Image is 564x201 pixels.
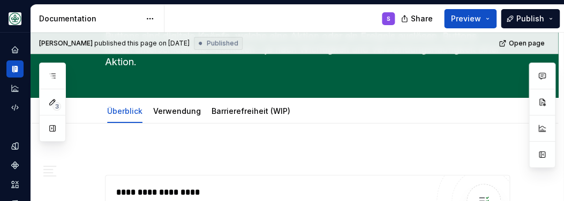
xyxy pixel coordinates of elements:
a: Verwendung [153,106,201,115]
div: S [387,14,390,23]
a: Überblick [107,106,142,115]
button: Publish [501,9,560,28]
span: Preview [451,13,481,24]
a: Components [6,157,24,174]
a: Documentation [6,60,24,78]
button: Preview [444,9,497,28]
div: Documentation [39,13,140,24]
a: Home [6,41,24,58]
div: Verwendung [149,99,205,122]
a: Analytics [6,80,24,97]
a: Assets [6,176,24,193]
span: Open page [509,39,545,48]
span: Share [411,13,433,24]
a: Code automation [6,99,24,116]
span: [PERSON_NAME] [39,39,93,48]
a: Barrierefreiheit (WIP) [212,106,290,115]
a: Design tokens [6,137,24,154]
div: published this page on [DATE] [94,39,190,48]
button: Share [395,9,440,28]
div: Überblick [103,99,147,122]
span: 3 [52,102,61,111]
a: Open page [495,36,550,51]
img: df5db9ef-aba0-4771-bf51-9763b7497661.png [9,12,21,25]
div: Barrierefreiheit (WIP) [207,99,295,122]
span: Publish [516,13,544,24]
span: Published [207,39,238,48]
